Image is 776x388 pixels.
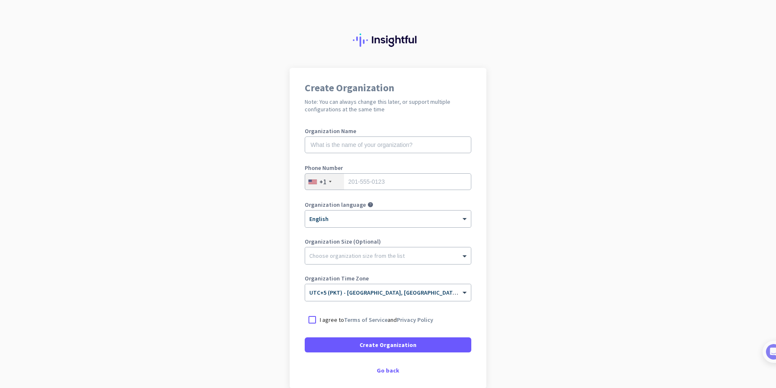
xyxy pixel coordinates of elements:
a: Terms of Service [344,316,388,324]
i: help [367,202,373,208]
h1: Create Organization [305,83,471,93]
div: Go back [305,367,471,373]
label: Organization language [305,202,366,208]
a: Privacy Policy [397,316,433,324]
input: 201-555-0123 [305,173,471,190]
img: Insightful [353,33,423,47]
label: Organization Time Zone [305,275,471,281]
label: Organization Size (Optional) [305,239,471,244]
label: Phone Number [305,165,471,171]
button: Create Organization [305,337,471,352]
p: I agree to and [320,316,433,324]
label: Organization Name [305,128,471,134]
input: What is the name of your organization? [305,136,471,153]
div: +1 [319,177,326,186]
span: Create Organization [360,341,416,349]
h2: Note: You can always change this later, or support multiple configurations at the same time [305,98,471,113]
